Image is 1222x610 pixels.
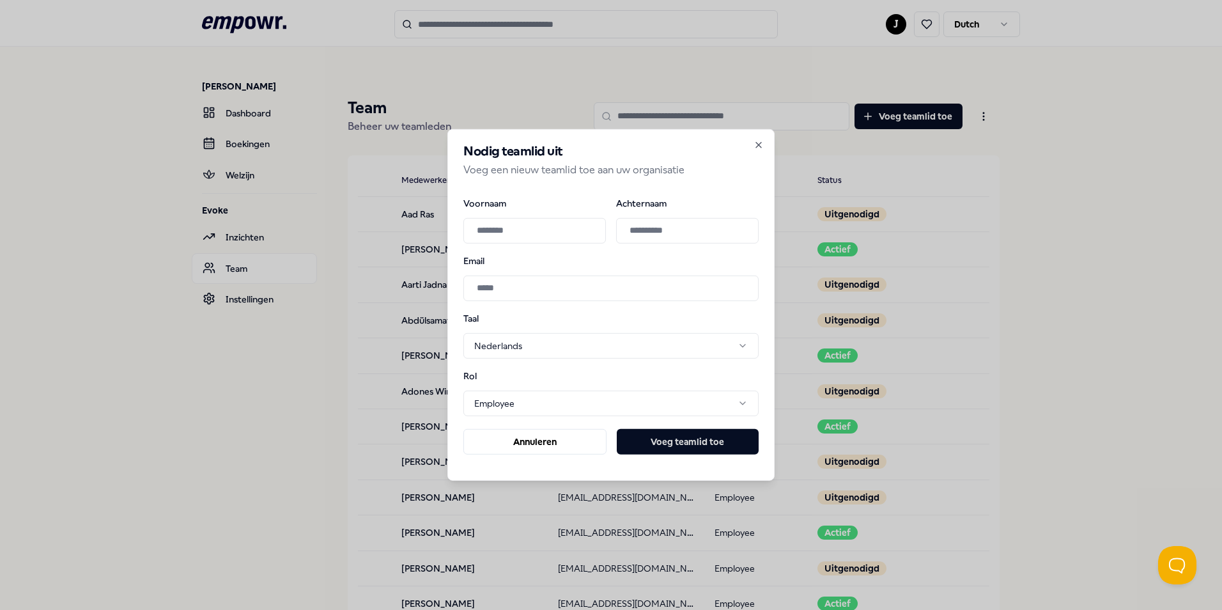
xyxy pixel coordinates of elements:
button: Annuleren [463,429,607,455]
label: Taal [463,313,530,322]
p: Voeg een nieuw teamlid toe aan uw organisatie [463,162,759,178]
label: Rol [463,371,530,380]
label: Achternaam [616,198,759,207]
button: Voeg teamlid toe [617,429,759,455]
h2: Nodig teamlid uit [463,145,759,158]
label: Email [463,256,759,265]
label: Voornaam [463,198,606,207]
